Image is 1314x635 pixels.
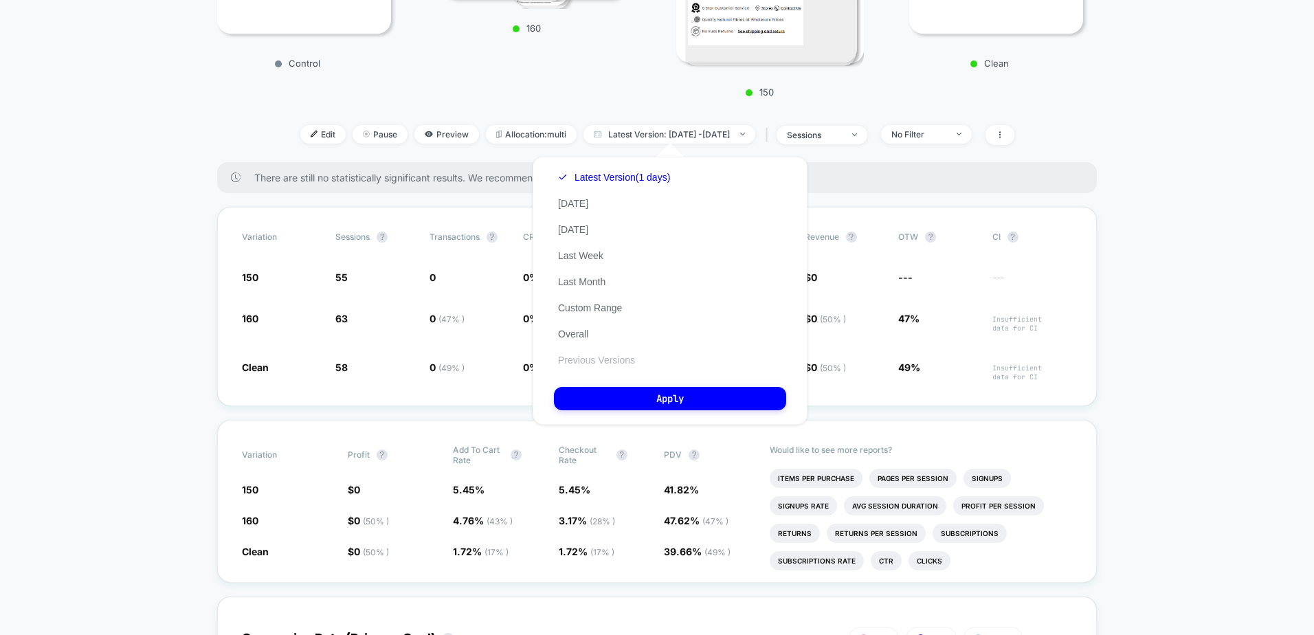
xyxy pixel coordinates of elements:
span: 150 [242,484,258,495]
span: PDV [664,449,682,460]
span: Add To Cart Rate [453,445,504,465]
span: ( 49 % ) [438,363,465,373]
button: Custom Range [554,302,626,314]
span: 47% [898,313,920,324]
span: 0 [811,361,846,373]
span: 0 [354,546,389,557]
span: Transactions [430,232,480,242]
span: ( 43 % ) [487,516,513,526]
span: 3.17 % [559,515,615,526]
span: Edit [300,125,346,144]
p: 160 [436,23,617,34]
button: ? [925,232,936,243]
span: Clean [242,361,269,373]
img: rebalance [496,131,502,138]
button: Last Month [554,276,610,288]
span: 0 [430,361,465,373]
button: Apply [554,387,786,410]
span: ( 17 % ) [485,547,509,557]
img: end [740,133,745,135]
li: Items Per Purchase [770,469,862,488]
button: ? [689,449,700,460]
span: 63 [335,313,348,324]
span: Pause [353,125,408,144]
span: Sessions [335,232,370,242]
button: ? [616,449,627,460]
img: end [852,133,857,136]
span: 58 [335,361,348,373]
button: Overall [554,328,592,340]
span: 1.72 % [559,546,614,557]
span: 0 [430,313,465,324]
span: OTW [898,232,974,243]
li: Avg Session Duration [844,496,946,515]
li: Ctr [871,551,902,570]
li: Clicks [909,551,950,570]
img: edit [311,131,318,137]
span: | [762,125,777,145]
span: 4.76 % [453,515,513,526]
span: 1.72 % [453,546,509,557]
span: Insufficient data for CI [992,315,1072,333]
span: 39.66 % [664,546,731,557]
p: 150 [669,87,850,98]
button: [DATE] [554,197,592,210]
span: ( 50 % ) [363,547,389,557]
li: Profit Per Session [953,496,1044,515]
li: Signups Rate [770,496,837,515]
button: Latest Version(1 days) [554,171,674,183]
span: $ [805,361,846,373]
span: 0 [430,271,436,283]
span: ( 49 % ) [704,547,731,557]
span: Profit [348,449,370,460]
span: $ [805,313,846,324]
span: Allocation: multi [486,125,577,144]
button: ? [511,449,522,460]
button: ? [487,232,498,243]
span: 150 [242,271,258,283]
span: Revenue [805,232,839,242]
span: --- [992,274,1072,284]
span: --- [898,271,913,283]
div: sessions [787,130,842,140]
span: Latest Version: [DATE] - [DATE] [583,125,755,144]
button: ? [377,232,388,243]
button: Previous Versions [554,354,639,366]
span: 5.45 % [453,484,485,495]
span: Variation [242,232,318,243]
li: Pages Per Session [869,469,957,488]
span: 47.62 % [664,515,728,526]
span: Preview [414,125,479,144]
span: Variation [242,445,318,465]
span: 41.82 % [664,484,699,495]
span: ( 28 % ) [590,516,615,526]
p: Control [210,58,384,69]
span: $ [348,484,360,495]
button: Last Week [554,249,608,262]
span: Checkout Rate [559,445,610,465]
button: ? [377,449,388,460]
span: ( 47 % ) [438,314,465,324]
span: ( 50 % ) [363,516,389,526]
span: There are still no statistically significant results. We recommend waiting a few more days [254,172,1069,183]
img: end [957,133,961,135]
span: ( 50 % ) [820,314,846,324]
span: ( 17 % ) [590,547,614,557]
span: 49% [898,361,920,373]
span: ( 47 % ) [702,516,728,526]
span: 0 [354,515,389,526]
li: Subscriptions Rate [770,551,864,570]
span: Clean [242,546,269,557]
span: 0 [354,484,360,495]
span: 160 [242,515,258,526]
p: Clean [902,58,1076,69]
button: ? [846,232,857,243]
img: end [363,131,370,137]
span: 55 [335,271,348,283]
p: Would like to see more reports? [770,445,1073,455]
span: 5.45 % [559,484,590,495]
button: [DATE] [554,223,592,236]
div: No Filter [891,129,946,140]
li: Signups [964,469,1011,488]
span: 0 [811,313,846,324]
